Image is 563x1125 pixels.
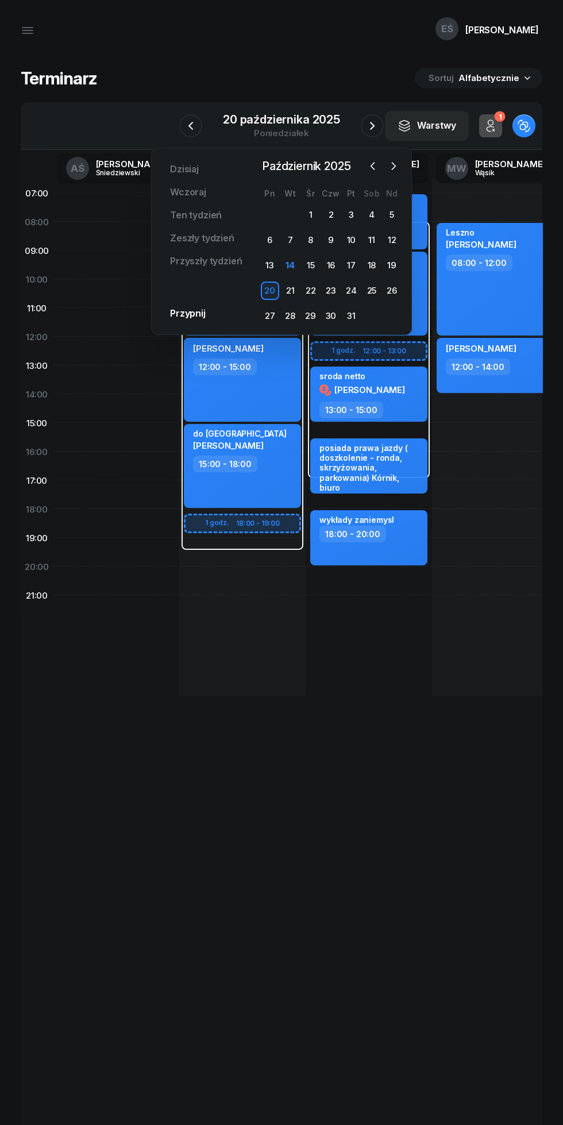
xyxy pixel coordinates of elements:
div: 16:00 [21,437,53,466]
h1: Terminarz [21,68,97,88]
div: Leszno [446,228,516,237]
div: 12:00 [21,322,53,351]
div: 15 [302,256,320,275]
a: Zeszły tydzień [161,226,244,249]
div: 17 [342,256,360,275]
a: MW[PERSON_NAME]Wąsik [436,153,555,183]
div: 5 [383,206,401,224]
span: [PERSON_NAME] [334,384,405,395]
div: Wt [280,188,300,198]
div: 30 [284,210,295,219]
div: 7 [281,231,299,249]
div: 19:00 [21,523,53,552]
div: 23 [322,282,340,300]
div: Pt [341,188,361,198]
div: poniedziałek [223,129,340,137]
div: 15:00 [21,409,53,437]
div: 21:00 [21,581,53,610]
span: AŚ [71,164,84,174]
div: 14 [281,256,299,275]
span: Alfabetycznie [458,72,519,83]
div: 28 [281,307,299,325]
a: Dzisiaj [161,157,208,180]
div: 11 [363,231,381,249]
div: Sob [361,188,381,198]
span: EŚ [441,24,453,34]
div: 16 [322,256,340,275]
div: 30 [322,307,340,325]
div: 29 [264,210,274,219]
div: 18:00 - 20:00 [319,526,386,542]
span: Październik 2025 [257,157,355,175]
span: [PERSON_NAME] [193,440,264,451]
span: [PERSON_NAME] [193,343,264,354]
div: 12:00 - 14:00 [446,359,510,375]
div: 18:00 [21,495,53,523]
div: 13 [261,256,279,275]
button: Sortuj Alfabetycznie [415,68,542,88]
span: [PERSON_NAME] [446,239,516,250]
div: [PERSON_NAME] [475,160,546,168]
a: Ten tydzień [161,203,231,226]
div: 31 [342,307,360,325]
div: 12 [383,231,401,249]
div: 13:00 - 15:00 [319,402,383,418]
div: do [GEOGRAPHIC_DATA] [193,429,287,438]
div: wykłady zaniemysl [319,515,394,525]
div: Nd [382,188,402,198]
div: 19 [383,256,401,275]
div: 8 [302,231,320,249]
div: 6 [261,231,279,249]
div: 1 [302,206,320,224]
div: [PERSON_NAME] [465,25,539,34]
div: 20:00 [21,552,53,581]
a: Wczoraj [161,180,215,203]
div: 22 [302,282,320,300]
div: 10:00 [21,265,53,294]
div: 24 [342,282,360,300]
div: 3 [342,206,360,224]
div: 08:00 [21,207,53,236]
div: Śniedziewski [96,169,151,176]
div: 14:00 [21,380,53,409]
div: Wąsik [475,169,530,176]
button: Warstwy [385,111,469,141]
div: 08:00 - 12:00 [446,255,512,271]
div: 9 [322,231,340,249]
span: MW [447,164,466,174]
a: Przyszły tydzień [161,249,251,272]
div: posiada prawa jazdy ( doszkolenie - ronda, skrzyżowania, parkowania) Kórnik, biuro [319,443,421,492]
div: 12:00 - 15:00 [193,359,257,375]
div: 20 października 2025 [223,114,340,125]
div: 26 [383,282,401,300]
div: Czw [321,188,341,198]
div: 21 [281,282,299,300]
a: AŚ[PERSON_NAME]Śniedziewski [57,153,176,183]
div: Warstwy [398,119,456,133]
div: Śr [300,188,321,198]
div: 4 [363,206,381,224]
div: 25 [363,282,381,300]
div: Pn [260,188,280,198]
div: [PERSON_NAME] [96,160,167,168]
button: 1 [479,114,502,137]
div: 17:00 [21,466,53,495]
a: Przypnij [161,302,215,325]
span: Sortuj [429,73,456,83]
div: 07:00 [21,179,53,207]
div: 29 [302,307,320,325]
div: 18 [363,256,381,275]
div: 20 [261,282,279,300]
div: 15:00 - 18:00 [193,456,257,472]
div: 13:00 [21,351,53,380]
div: 27 [261,307,279,325]
div: 10 [342,231,360,249]
div: 2 [322,206,340,224]
div: 11:00 [21,294,53,322]
div: 09:00 [21,236,53,265]
div: 1 [494,111,505,122]
div: sroda netto [319,371,405,381]
span: [PERSON_NAME] [446,343,516,354]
